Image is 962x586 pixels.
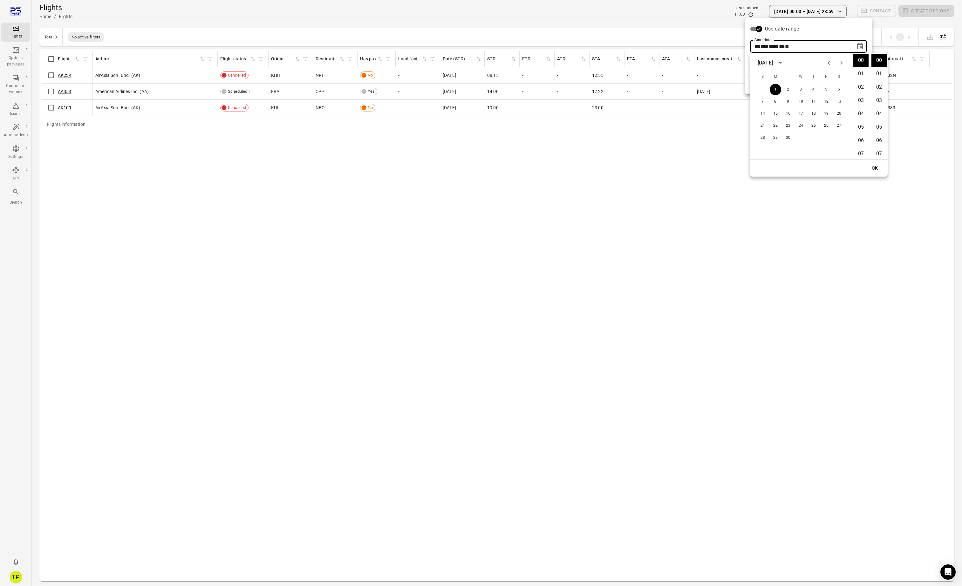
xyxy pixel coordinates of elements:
[808,84,819,95] button: 4
[870,53,888,159] ul: Select minutes
[821,96,832,107] button: 12
[852,53,870,159] ul: Select hours
[808,71,819,83] span: Thursday
[871,147,887,160] li: 7 minutes
[770,71,781,83] span: Monday
[770,132,781,144] button: 29
[835,57,848,69] button: Next month
[871,121,887,133] li: 5 minutes
[795,71,807,83] span: Wednesday
[757,71,768,83] span: Sunday
[853,54,869,67] li: 0 hours
[754,37,771,43] label: Start date
[871,94,887,107] li: 3 minutes
[782,96,794,107] button: 9
[821,108,832,119] button: 19
[795,96,807,107] button: 10
[775,57,786,68] button: calendar view is open, switch to year view
[833,84,845,95] button: 6
[754,44,761,49] span: Day
[770,84,781,95] button: 1
[822,57,835,69] button: Previous month
[785,44,789,49] span: Minutes
[795,84,807,95] button: 3
[770,120,781,131] button: 22
[853,107,869,120] li: 4 hours
[871,107,887,120] li: 4 minutes
[833,96,845,107] button: 13
[757,132,768,144] button: 28
[782,120,794,131] button: 23
[871,54,887,67] li: 0 minutes
[782,108,794,119] button: 16
[758,59,773,67] div: [DATE]
[808,96,819,107] button: 11
[765,25,799,33] span: Use date range
[782,71,794,83] span: Tuesday
[853,147,869,160] li: 7 hours
[853,81,869,93] li: 2 hours
[853,134,869,147] li: 6 hours
[833,108,845,119] button: 20
[833,120,845,131] button: 27
[821,84,832,95] button: 5
[782,84,794,95] button: 2
[795,108,807,119] button: 17
[770,96,781,107] button: 8
[821,71,832,83] span: Friday
[853,121,869,133] li: 5 hours
[871,134,887,147] li: 6 minutes
[871,81,887,93] li: 2 minutes
[770,108,781,119] button: 15
[795,120,807,131] button: 24
[808,108,819,119] button: 18
[782,132,794,144] button: 30
[871,67,887,80] li: 1 minutes
[854,40,866,53] button: Choose date, selected date is Sep 1, 2025
[821,120,832,131] button: 26
[757,108,768,119] button: 14
[757,96,768,107] button: 7
[865,162,885,174] button: OK
[779,44,785,49] span: Hours
[853,94,869,107] li: 3 hours
[761,44,769,49] span: Month
[833,71,845,83] span: Saturday
[808,120,819,131] button: 25
[769,44,779,49] span: Year
[940,564,956,580] div: Open Intercom Messenger
[757,120,768,131] button: 21
[853,67,869,80] li: 1 hours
